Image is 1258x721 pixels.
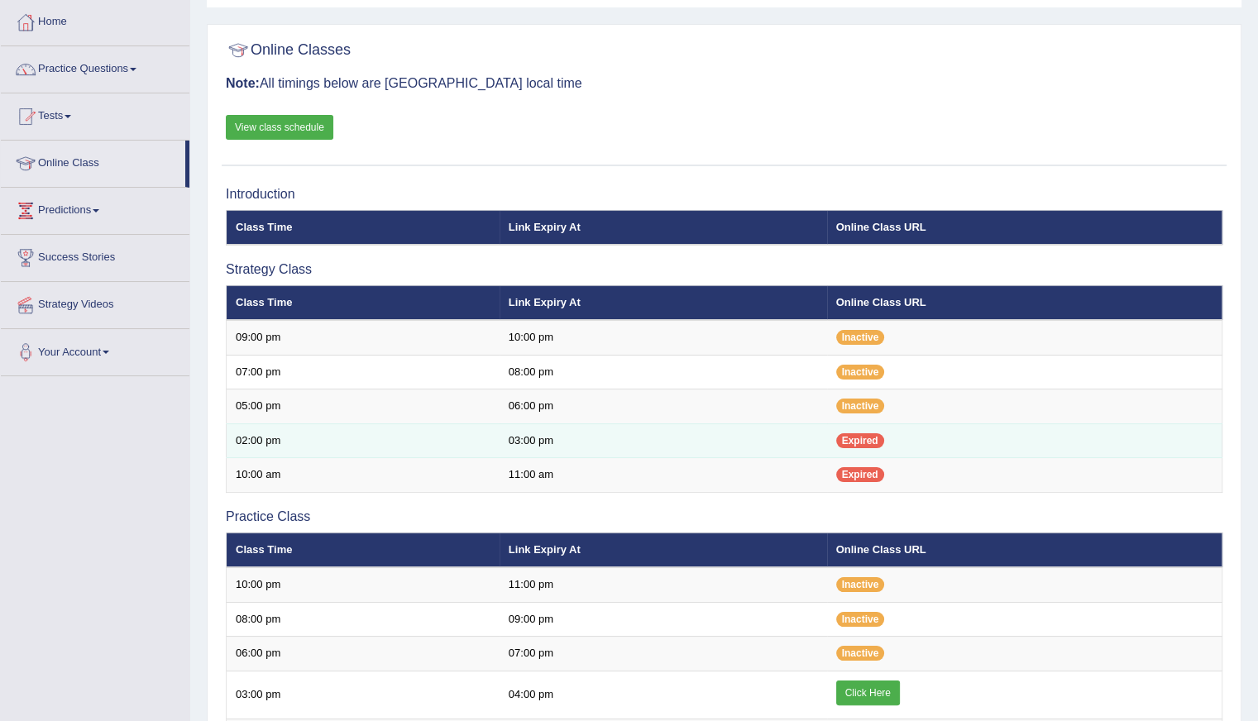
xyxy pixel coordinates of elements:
th: Link Expiry At [500,532,827,567]
span: Expired [836,433,884,448]
span: Inactive [836,612,885,627]
td: 09:00 pm [227,320,500,355]
td: 02:00 pm [227,423,500,458]
a: Click Here [836,680,900,705]
a: Success Stories [1,235,189,276]
td: 07:00 pm [227,355,500,389]
th: Online Class URL [827,210,1222,245]
th: Link Expiry At [500,285,827,320]
h3: Practice Class [226,509,1222,524]
span: Expired [836,467,884,482]
h3: Introduction [226,187,1222,202]
td: 09:00 pm [500,602,827,637]
h3: All timings below are [GEOGRAPHIC_DATA] local time [226,76,1222,91]
a: View class schedule [226,115,333,140]
td: 05:00 pm [227,389,500,424]
a: Practice Questions [1,46,189,88]
span: Inactive [836,399,885,413]
h3: Strategy Class [226,262,1222,277]
td: 10:00 pm [500,320,827,355]
span: Inactive [836,577,885,592]
td: 08:00 pm [500,355,827,389]
h2: Online Classes [226,38,351,63]
td: 03:00 pm [227,671,500,719]
td: 08:00 pm [227,602,500,637]
td: 10:00 pm [227,567,500,602]
span: Inactive [836,330,885,345]
td: 11:00 am [500,458,827,493]
th: Class Time [227,285,500,320]
a: Predictions [1,188,189,229]
span: Inactive [836,646,885,661]
b: Note: [226,76,260,90]
td: 06:00 pm [500,389,827,424]
a: Online Class [1,141,185,182]
td: 03:00 pm [500,423,827,458]
a: Your Account [1,329,189,370]
a: Strategy Videos [1,282,189,323]
th: Class Time [227,210,500,245]
th: Link Expiry At [500,210,827,245]
td: 06:00 pm [227,637,500,671]
th: Class Time [227,532,500,567]
td: 11:00 pm [500,567,827,602]
th: Online Class URL [827,532,1222,567]
span: Inactive [836,365,885,380]
td: 04:00 pm [500,671,827,719]
td: 10:00 am [227,458,500,493]
a: Tests [1,93,189,135]
th: Online Class URL [827,285,1222,320]
td: 07:00 pm [500,637,827,671]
